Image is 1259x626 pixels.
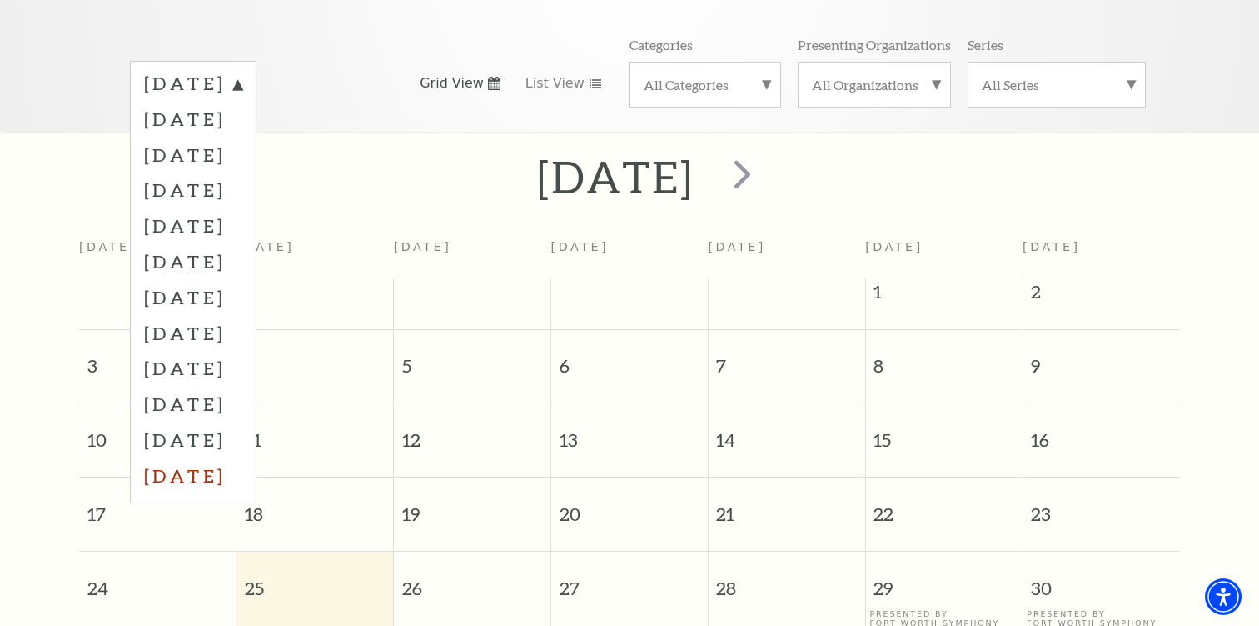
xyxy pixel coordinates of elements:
label: [DATE] [144,172,242,208]
label: [DATE] [144,458,242,493]
label: [DATE] [144,101,242,137]
span: 17 [79,478,236,535]
span: 4 [236,330,393,388]
span: 7 [709,330,865,388]
label: [DATE] [144,315,242,351]
span: 25 [236,552,393,609]
span: 2 [1023,279,1180,313]
span: 23 [1023,478,1180,535]
span: [DATE] [1023,240,1081,253]
div: Accessibility Menu [1205,578,1242,615]
span: 27 [551,552,708,609]
span: 8 [866,330,1023,388]
span: 29 [866,552,1023,609]
label: [DATE] [144,422,242,458]
span: 20 [551,478,708,535]
th: [DATE] [394,230,551,279]
span: [DATE] [865,240,923,253]
span: Grid View [420,74,484,93]
span: 19 [394,478,550,535]
span: 28 [709,552,865,609]
span: 16 [1023,403,1180,461]
label: [DATE] [144,386,242,422]
span: 18 [236,478,393,535]
span: 15 [866,403,1023,461]
th: [DATE] [708,230,865,279]
button: next [710,148,771,207]
span: List View [525,74,585,93]
span: 5 [394,330,550,388]
label: All Organizations [812,76,937,93]
label: [DATE] [144,208,242,243]
span: 30 [1023,552,1180,609]
span: 1 [866,279,1023,313]
label: [DATE] [144,350,242,386]
span: 21 [709,478,865,535]
label: [DATE] [144,279,242,315]
span: 13 [551,403,708,461]
label: All Series [982,76,1132,93]
span: 26 [394,552,550,609]
span: 24 [79,552,236,609]
span: 3 [79,330,236,388]
span: 12 [394,403,550,461]
label: All Categories [644,76,767,93]
p: Categories [629,36,693,53]
p: Presenting Organizations [798,36,951,53]
label: [DATE] [144,71,242,101]
span: 14 [709,403,865,461]
span: 22 [866,478,1023,535]
p: Series [968,36,1003,53]
span: 11 [236,403,393,461]
span: 10 [79,403,236,461]
label: [DATE] [144,243,242,279]
span: 6 [551,330,708,388]
span: 9 [1023,330,1180,388]
h2: [DATE] [537,150,694,203]
th: [DATE] [79,230,236,279]
label: [DATE] [144,137,242,173]
th: [DATE] [236,230,394,279]
th: [DATE] [551,230,709,279]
